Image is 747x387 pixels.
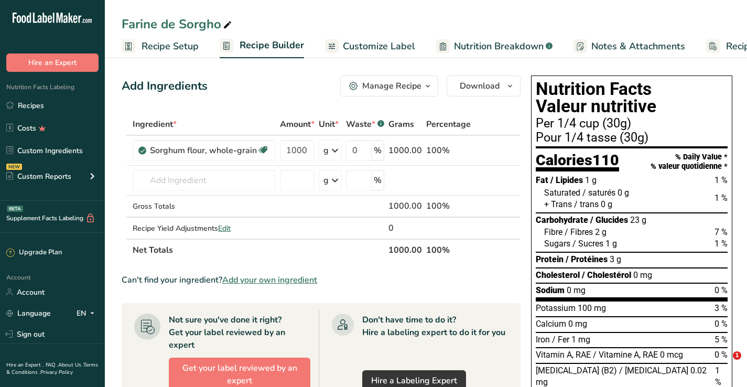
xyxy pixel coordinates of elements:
[733,351,741,360] span: 1
[544,227,562,237] span: Fibre
[552,335,569,345] span: / Fer
[323,144,329,157] div: g
[567,285,586,295] span: 0 mg
[536,117,728,130] div: Per 1/4 cup (30g)
[536,175,548,185] span: Fat
[346,118,384,131] div: Waste
[6,164,22,170] div: NEW
[6,304,51,322] a: Language
[536,254,564,264] span: Protein
[591,39,685,53] span: Notes & Attachments
[325,35,415,58] a: Customize Label
[319,118,339,131] span: Unit
[6,361,98,376] a: Terms & Conditions .
[550,175,583,185] span: / Lipides
[169,314,310,351] div: Not sure you've done it right? Get your label reviewed by an expert
[536,132,728,144] div: Pour 1/4 tasse (30g)
[220,34,304,59] a: Recipe Builder
[362,80,421,92] div: Manage Recipe
[536,365,617,375] span: [MEDICAL_DATA] (B2)
[133,170,276,191] input: Add Ingredient
[618,188,629,198] span: 0 g
[601,199,612,209] span: 0 g
[536,285,565,295] span: Sodium
[426,118,471,131] span: Percentage
[343,39,415,53] span: Customize Label
[131,239,386,261] th: Net Totals
[46,361,58,369] a: FAQ .
[388,200,422,212] div: 1000.00
[133,223,276,234] div: Recipe Yield Adjustments
[426,144,471,157] div: 100%
[572,239,603,249] span: / Sucres
[536,80,728,115] h1: Nutrition Facts Valeur nutritive
[630,215,646,225] span: 23 g
[536,319,566,329] span: Calcium
[536,215,588,225] span: Carbohydrate
[218,223,231,233] span: Edit
[58,361,83,369] a: About Us .
[714,319,728,329] span: 0 %
[660,350,683,360] span: 0 mcg
[592,151,619,169] span: 110
[122,35,199,58] a: Recipe Setup
[536,303,576,313] span: Potassium
[711,351,737,377] iframe: Intercom live chat
[426,200,471,212] div: 100%
[122,78,208,95] div: Add Ingredients
[362,314,505,339] div: Don't have time to do it? Hire a labeling expert to do it for you
[240,38,304,52] span: Recipe Builder
[714,175,728,185] span: 1 %
[77,307,99,319] div: EN
[595,227,607,237] span: 2 g
[714,285,728,295] span: 0 %
[566,254,608,264] span: / Protéines
[40,369,73,376] a: Privacy Policy
[6,361,44,369] a: Hire an Expert .
[323,174,329,187] div: g
[610,254,621,264] span: 3 g
[133,201,276,212] div: Gross Totals
[578,303,606,313] span: 100 mg
[714,227,728,237] span: 7 %
[388,222,422,234] div: 0
[122,274,521,286] div: Can't find your ingredient?
[544,188,580,198] span: Saturated
[590,215,628,225] span: / Glucides
[460,80,500,92] span: Download
[122,15,234,34] div: Farine de Sorgho
[582,188,615,198] span: / saturés
[582,270,631,280] span: / Cholestérol
[536,153,619,172] div: Calories
[633,270,652,280] span: 0 mg
[568,319,587,329] span: 0 mg
[388,144,422,157] div: 1000.00
[536,270,580,280] span: Cholesterol
[651,153,728,171] div: % Daily Value * % valeur quotidienne *
[7,206,23,212] div: BETA
[714,193,728,203] span: 1 %
[386,239,424,261] th: 1000.00
[447,76,521,96] button: Download
[565,227,593,237] span: / Fibres
[714,239,728,249] span: 1 %
[714,303,728,313] span: 3 %
[573,35,685,58] a: Notes & Attachments
[280,118,315,131] span: Amount
[454,39,544,53] span: Nutrition Breakdown
[544,239,570,249] span: Sugars
[222,274,317,286] span: Add your own ingredient
[133,118,177,131] span: Ingredient
[536,335,550,345] span: Iron
[6,53,99,72] button: Hire an Expert
[574,199,599,209] span: / trans
[714,335,728,345] span: 5 %
[178,362,301,387] span: Get your label reviewed by an expert
[571,335,590,345] span: 1 mg
[340,76,438,96] button: Manage Recipe
[424,239,473,261] th: 100%
[714,350,728,360] span: 0 %
[6,171,71,182] div: Custom Reports
[619,365,688,375] span: / [MEDICAL_DATA]
[150,144,257,157] div: Sorghum flour, whole-grain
